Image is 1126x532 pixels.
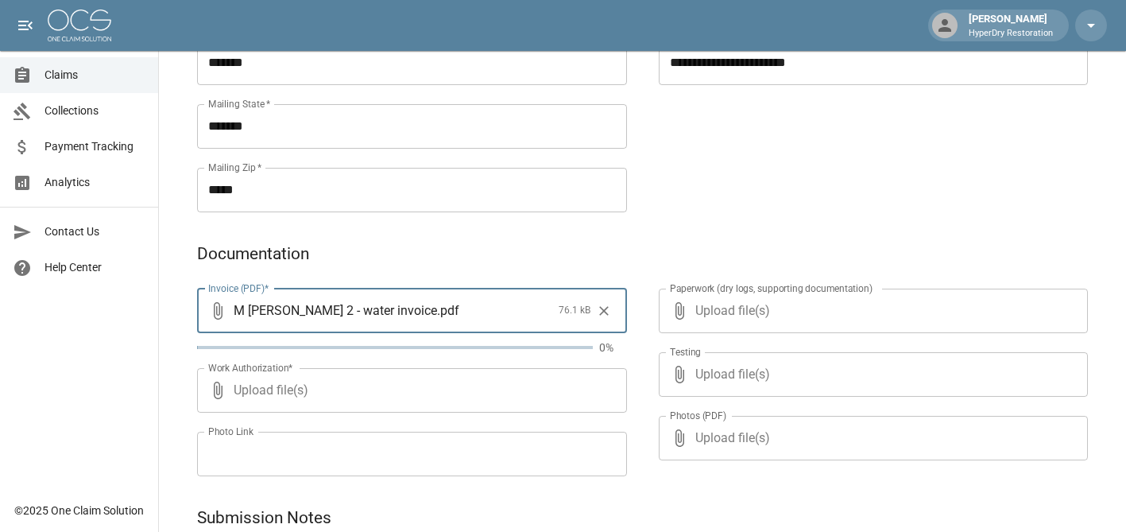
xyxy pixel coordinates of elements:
span: Analytics [44,174,145,191]
span: . pdf [437,301,459,320]
label: Mailing Zip [208,161,262,174]
img: ocs-logo-white-transparent.png [48,10,111,41]
label: Mailing State [208,97,270,111]
span: Upload file(s) [695,352,1046,397]
label: Paperwork (dry logs, supporting documentation) [670,282,873,295]
span: Payment Tracking [44,138,145,155]
label: Photo Link [208,425,253,438]
span: Contact Us [44,223,145,240]
button: open drawer [10,10,41,41]
label: Testing [670,345,701,359]
span: M [PERSON_NAME] 2 - water invoice [234,301,437,320]
span: Claims [44,67,145,83]
button: Clear [592,299,616,323]
span: Upload file(s) [234,368,584,413]
div: © 2025 One Claim Solution [14,503,144,518]
label: Photos (PDF) [670,409,726,422]
span: Help Center [44,259,145,276]
p: 0% [599,340,627,355]
span: Upload file(s) [695,416,1046,460]
span: Upload file(s) [695,289,1046,333]
span: Collections [44,103,145,119]
p: HyperDry Restoration [969,27,1053,41]
div: [PERSON_NAME] [962,11,1059,40]
span: 76.1 kB [559,303,590,319]
label: Work Authorization* [208,361,293,375]
label: Invoice (PDF)* [208,282,269,295]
